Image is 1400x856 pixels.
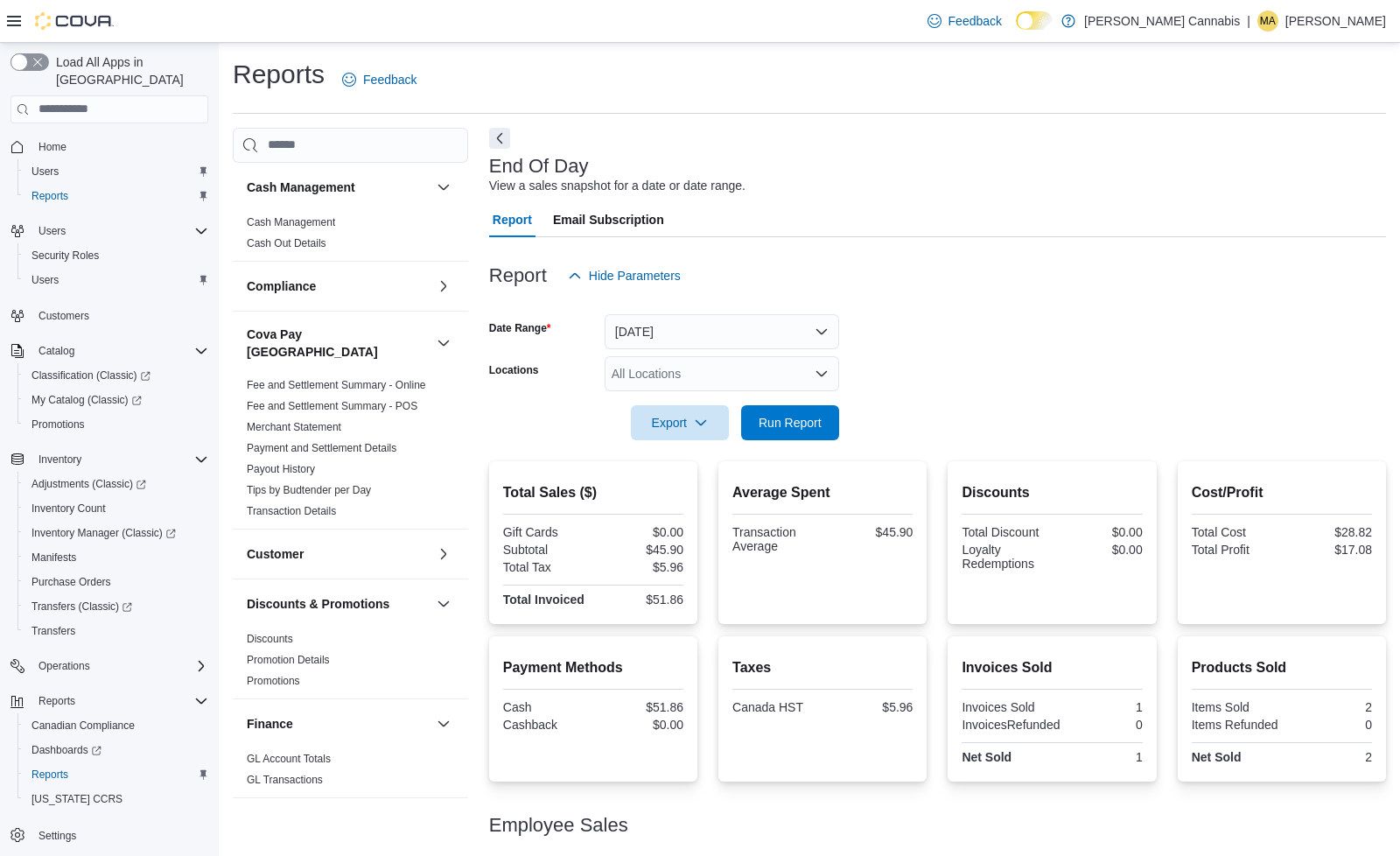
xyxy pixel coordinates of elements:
a: Security Roles [24,245,106,266]
a: Promotions [24,414,92,435]
div: Finance [233,748,468,797]
span: Adjustments (Classic) [31,477,146,491]
button: Cova Pay [GEOGRAPHIC_DATA] [247,326,430,361]
button: Reports [3,689,215,713]
a: GL Transactions [247,774,323,786]
span: Security Roles [24,245,208,266]
button: Hide Parameters [561,258,688,293]
span: Users [31,221,208,242]
span: Manifests [31,551,76,565]
button: Users [17,268,215,292]
span: Transaction Details [247,504,336,518]
div: Gift Cards [503,525,590,539]
span: Promotions [24,414,208,435]
div: Canada HST [732,700,819,714]
a: Promotion Details [247,654,330,666]
div: $0.00 [597,525,683,539]
button: Reports [17,184,215,208]
a: Merchant Statement [247,421,341,433]
p: [PERSON_NAME] Cannabis [1084,11,1240,32]
span: Reports [31,768,68,782]
span: Classification (Classic) [24,365,208,386]
button: Manifests [17,545,215,570]
div: $5.96 [597,560,683,574]
span: Security Roles [31,249,99,263]
a: Cash Management [247,216,335,228]
button: Users [17,159,215,184]
h3: End Of Day [489,156,589,177]
button: Inventory Count [17,496,215,521]
a: Classification (Classic) [17,363,215,388]
h2: Cost/Profit [1192,482,1372,503]
div: Cash [503,700,590,714]
h3: Customer [247,545,304,563]
span: Export [641,405,718,440]
button: Cash Management [247,179,430,196]
div: $17.08 [1285,543,1372,557]
div: $45.90 [826,525,913,539]
button: Finance [247,715,430,733]
div: Cova Pay [GEOGRAPHIC_DATA] [233,375,468,529]
span: Load All Apps in [GEOGRAPHIC_DATA] [49,53,208,88]
button: Transfers [17,619,215,643]
div: Subtotal [503,543,590,557]
a: Settings [31,825,83,846]
span: Hide Parameters [589,267,681,284]
h2: Payment Methods [503,657,683,678]
h2: Invoices Sold [962,657,1142,678]
a: Reports [24,186,75,207]
span: Purchase Orders [31,575,111,589]
a: Fee and Settlement Summary - POS [247,400,417,412]
div: Cash Management [233,212,468,261]
span: Report [493,202,532,237]
a: Fee and Settlement Summary - Online [247,379,426,391]
a: Transaction Details [247,505,336,517]
span: Discounts [247,632,293,646]
a: Tips by Budtender per Day [247,484,371,496]
div: InvoicesRefunded [962,718,1060,732]
h3: Report [489,265,547,286]
span: Transfers [31,624,75,638]
span: Transfers (Classic) [24,596,208,617]
div: Items Refunded [1192,718,1278,732]
h3: Finance [247,715,293,733]
span: MA [1260,11,1276,32]
div: Items Sold [1192,700,1278,714]
span: My Catalog (Classic) [31,393,142,407]
span: Reports [24,186,208,207]
h3: Compliance [247,277,316,295]
div: 0 [1285,718,1372,732]
span: Operations [38,659,90,673]
span: Users [31,273,59,287]
button: Cova Pay [GEOGRAPHIC_DATA] [433,333,454,354]
span: My Catalog (Classic) [24,389,208,410]
button: Customer [247,545,430,563]
span: Reports [31,691,208,712]
span: Feedback [363,71,416,88]
span: Inventory [38,453,81,467]
input: Dark Mode [1016,11,1053,30]
a: Transfers [24,621,82,642]
div: $45.90 [597,543,683,557]
span: Home [38,140,66,154]
h3: Cash Management [247,179,355,196]
a: Users [24,270,66,291]
span: Users [38,224,66,238]
span: Users [31,165,59,179]
a: Dashboards [17,738,215,762]
span: Reports [31,189,68,203]
a: Manifests [24,547,83,568]
a: Inventory Count [24,498,113,519]
div: Total Tax [503,560,590,574]
span: Dark Mode [1016,30,1017,31]
span: Classification (Classic) [31,368,150,382]
a: Transfers (Classic) [24,596,139,617]
span: Run Report [759,414,822,432]
div: $0.00 [597,718,683,732]
p: | [1247,11,1250,32]
button: Customers [3,303,215,328]
a: Cash Out Details [247,237,326,249]
span: Promotions [247,674,300,688]
span: Inventory Count [31,502,106,516]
